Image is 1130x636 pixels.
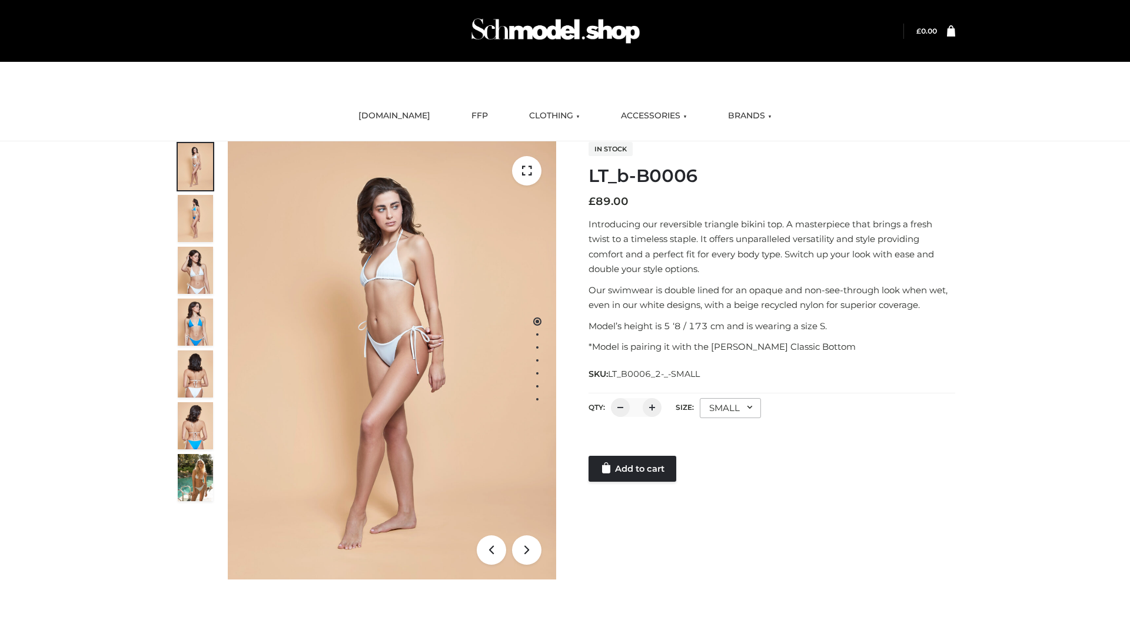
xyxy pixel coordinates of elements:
[463,103,497,129] a: FFP
[589,456,676,482] a: Add to cart
[608,369,700,379] span: LT_B0006_2-_-SMALL
[612,103,696,129] a: ACCESSORIES
[589,339,955,355] p: *Model is pairing it with the [PERSON_NAME] Classic Bottom
[719,103,780,129] a: BRANDS
[589,367,701,381] span: SKU:
[228,141,556,579] img: ArielClassicBikiniTop_CloudNine_AzureSky_OW114ECO_1
[178,195,213,242] img: ArielClassicBikiniTop_CloudNine_AzureSky_OW114ECO_2-scaled.jpg
[178,143,213,190] img: ArielClassicBikiniTop_CloudNine_AzureSky_OW114ECO_1-scaled.jpg
[589,195,629,208] bdi: 89.00
[467,8,644,54] img: Schmodel Admin 964
[589,283,955,313] p: Our swimwear is double lined for an opaque and non-see-through look when wet, even in our white d...
[700,398,761,418] div: SMALL
[589,195,596,208] span: £
[350,103,439,129] a: [DOMAIN_NAME]
[520,103,589,129] a: CLOTHING
[589,217,955,277] p: Introducing our reversible triangle bikini top. A masterpiece that brings a fresh twist to a time...
[676,403,694,412] label: Size:
[589,319,955,334] p: Model’s height is 5 ‘8 / 173 cm and is wearing a size S.
[916,26,937,35] a: £0.00
[178,402,213,449] img: ArielClassicBikiniTop_CloudNine_AzureSky_OW114ECO_8-scaled.jpg
[589,165,955,187] h1: LT_b-B0006
[178,350,213,397] img: ArielClassicBikiniTop_CloudNine_AzureSky_OW114ECO_7-scaled.jpg
[178,299,213,346] img: ArielClassicBikiniTop_CloudNine_AzureSky_OW114ECO_4-scaled.jpg
[916,26,937,35] bdi: 0.00
[178,454,213,501] img: Arieltop_CloudNine_AzureSky2.jpg
[589,142,633,156] span: In stock
[589,403,605,412] label: QTY:
[178,247,213,294] img: ArielClassicBikiniTop_CloudNine_AzureSky_OW114ECO_3-scaled.jpg
[916,26,921,35] span: £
